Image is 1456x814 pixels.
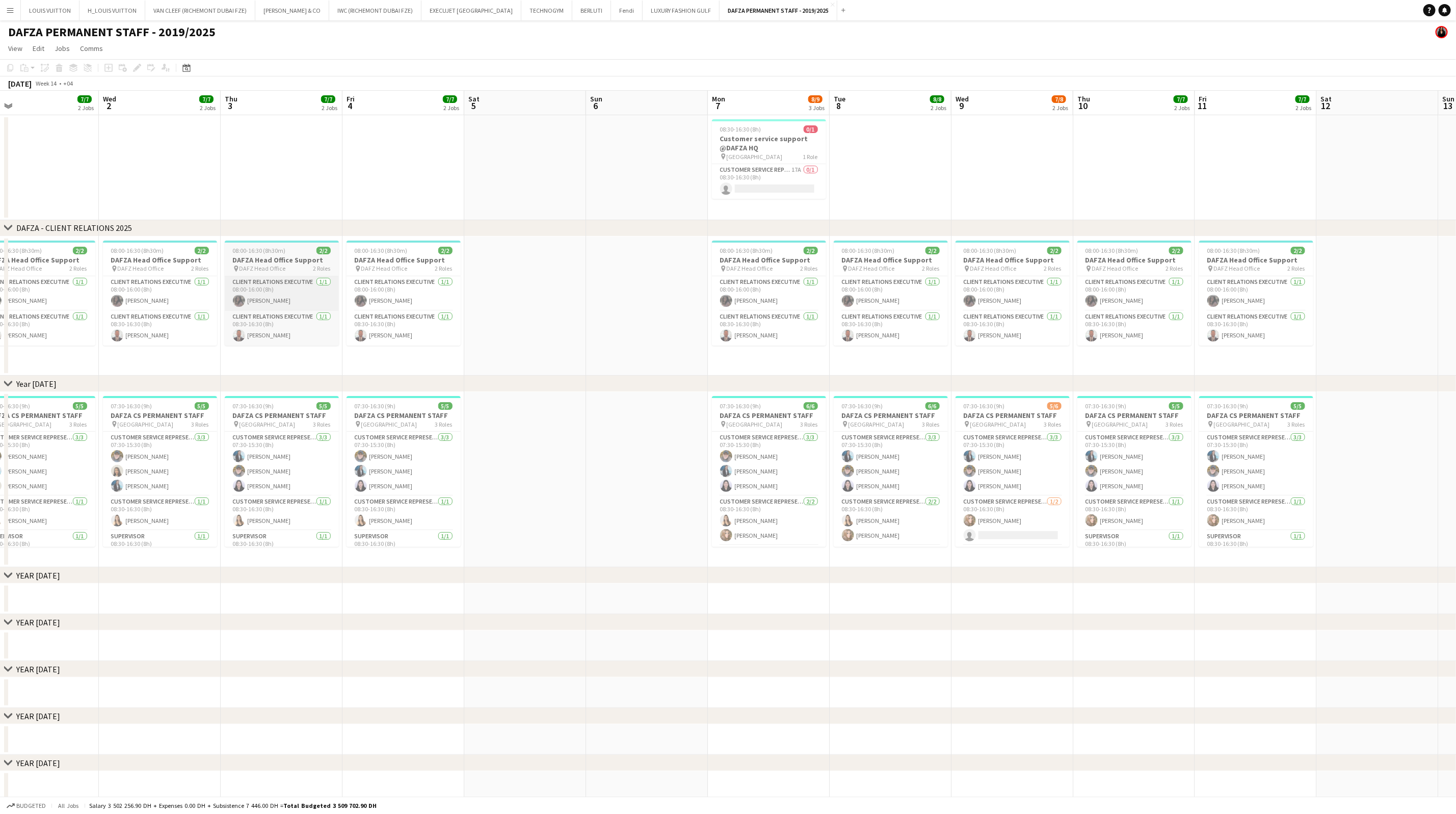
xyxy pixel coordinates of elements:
[21,1,80,20] button: LOUIS VUITTON
[589,100,602,112] span: 6
[1077,531,1192,565] app-card-role: Supervisor1/108:30-16:30 (8h)
[842,402,883,410] span: 07:30-16:30 (9h)
[956,241,1070,346] app-job-card: 08:00-16:30 (8h30m)2/2DAFZA Head Office Support DAFZ Head Office2 RolesClient Relations Executive...
[956,94,969,103] span: Wed
[16,570,60,581] div: YEAR [DATE]
[712,94,725,103] span: Mon
[834,94,845,103] span: Tue
[832,100,845,112] span: 8
[964,247,1017,254] span: 08:00-16:30 (8h30m)
[16,664,60,674] div: YEAR [DATE]
[435,265,453,272] span: 2 Roles
[103,276,217,311] app-card-role: Client Relations Executive1/108:00-16:00 (8h)[PERSON_NAME]
[922,265,940,272] span: 2 Roles
[225,396,339,547] app-job-card: 07:30-16:30 (9h)5/5DAFZA CS PERMANENT STAFF [GEOGRAPHIC_DATA]3 RolesCustomer Service Representati...
[1077,396,1192,547] app-job-card: 07:30-16:30 (9h)5/5DAFZA CS PERMANENT STAFF [GEOGRAPHIC_DATA]3 RolesCustomer Service Representati...
[1077,411,1192,420] h3: DAFZA CS PERMANENT STAFF
[421,1,521,20] button: EXECUJET [GEOGRAPHIC_DATA]
[80,1,145,20] button: H_LOUIS VUITTON
[1174,95,1188,103] span: 7/7
[118,421,174,428] span: [GEOGRAPHIC_DATA]
[1199,496,1313,531] app-card-role: Customer Service Representative1/108:30-16:30 (8h)[PERSON_NAME]
[834,432,948,496] app-card-role: Customer Service Representative3/307:30-15:30 (8h)[PERSON_NAME][PERSON_NAME][PERSON_NAME]
[33,44,44,53] span: Edit
[1044,265,1062,272] span: 2 Roles
[1291,402,1305,410] span: 5/5
[8,44,22,53] span: View
[720,247,773,254] span: 08:00-16:30 (8h30m)
[1076,100,1090,112] span: 10
[223,100,237,112] span: 3
[225,411,339,420] h3: DAFZA CS PERMANENT STAFF
[1077,311,1192,346] app-card-role: Client Relations Executive1/108:30-16:30 (8h)[PERSON_NAME]
[803,153,818,161] span: 1 Role
[361,265,408,272] span: DAFZ Head Office
[1092,265,1139,272] span: DAFZ Head Office
[643,1,720,20] button: LUXURY FASHION GULF
[103,411,217,420] h3: DAFZA CS PERMANENT STAFF
[103,432,217,496] app-card-role: Customer Service Representative3/307:30-15:30 (8h)[PERSON_NAME][PERSON_NAME][PERSON_NAME]
[438,247,453,254] span: 2/2
[1086,402,1127,410] span: 07:30-16:30 (9h)
[16,758,60,768] div: YEAR [DATE]
[103,241,217,346] div: 08:00-16:30 (8h30m)2/2DAFZA Head Office Support DAFZ Head Office2 RolesClient Relations Executive...
[50,42,74,55] a: Jobs
[1199,432,1313,496] app-card-role: Customer Service Representative3/307:30-15:30 (8h)[PERSON_NAME][PERSON_NAME][PERSON_NAME]
[834,241,948,346] app-job-card: 08:00-16:30 (8h30m)2/2DAFZA Head Office Support DAFZ Head Office2 RolesClient Relations Executive...
[1199,311,1313,346] app-card-role: Client Relations Executive1/108:30-16:30 (8h)[PERSON_NAME]
[1441,100,1455,112] span: 13
[808,95,823,103] span: 8/9
[89,802,377,809] div: Salary 3 502 256.90 DH + Expenses 0.00 DH + Subsistence 7 446.00 DH =
[1166,265,1183,272] span: 2 Roles
[103,396,217,547] app-job-card: 07:30-16:30 (9h)5/5DAFZA CS PERMANENT STAFF [GEOGRAPHIC_DATA]3 RolesCustomer Service Representati...
[435,421,453,428] span: 3 Roles
[225,432,339,496] app-card-role: Customer Service Representative3/307:30-15:30 (8h)[PERSON_NAME][PERSON_NAME][PERSON_NAME]
[712,241,826,346] div: 08:00-16:30 (8h30m)2/2DAFZA Head Office Support DAFZ Head Office2 RolesClient Relations Executive...
[16,379,57,389] div: Year [DATE]
[712,164,826,199] app-card-role: Customer Service Representative17A0/108:30-16:30 (8h)
[4,42,27,55] a: View
[521,1,572,20] button: TECHNOGYM
[1169,402,1183,410] span: 5/5
[1077,432,1192,496] app-card-role: Customer Service Representative3/307:30-15:30 (8h)[PERSON_NAME][PERSON_NAME][PERSON_NAME]
[192,265,209,272] span: 2 Roles
[1077,94,1090,103] span: Thu
[572,1,611,20] button: BERLUTI
[8,78,32,89] div: [DATE]
[77,95,92,103] span: 7/7
[1288,421,1305,428] span: 3 Roles
[255,1,329,20] button: [PERSON_NAME] & CO
[931,104,946,112] div: 2 Jobs
[1199,241,1313,346] app-job-card: 08:00-16:30 (8h30m)2/2DAFZA Head Office Support DAFZ Head Office2 RolesClient Relations Executive...
[347,276,461,311] app-card-role: Client Relations Executive1/108:00-16:00 (8h)[PERSON_NAME]
[361,421,417,428] span: [GEOGRAPHIC_DATA]
[233,402,274,410] span: 07:30-16:30 (9h)
[321,95,335,103] span: 7/7
[347,241,461,346] app-job-card: 08:00-16:30 (8h30m)2/2DAFZA Head Office Support DAFZ Head Office2 RolesClient Relations Executive...
[443,104,459,112] div: 2 Jobs
[1296,104,1312,112] div: 2 Jobs
[468,94,480,103] span: Sat
[842,247,895,254] span: 08:00-16:30 (8h30m)
[347,311,461,346] app-card-role: Client Relations Executive1/108:30-16:30 (8h)[PERSON_NAME]
[438,402,453,410] span: 5/5
[8,24,216,40] h1: DAFZA PERMANENT STAFF - 2019/2025
[1077,496,1192,531] app-card-role: Customer Service Representative1/108:30-16:30 (8h)[PERSON_NAME]
[712,134,826,152] h3: Customer service support @DAFZA HQ
[1199,276,1313,311] app-card-role: Client Relations Executive1/108:00-16:00 (8h)[PERSON_NAME]
[712,496,826,545] app-card-role: Customer Service Representative2/208:30-16:30 (8h)[PERSON_NAME][PERSON_NAME]
[1443,94,1455,103] span: Sun
[1199,531,1313,565] app-card-role: Supervisor1/108:30-16:30 (8h)
[1166,421,1183,428] span: 3 Roles
[240,421,296,428] span: [GEOGRAPHIC_DATA]
[200,104,216,112] div: 2 Jobs
[313,265,331,272] span: 2 Roles
[590,94,602,103] span: Sun
[956,276,1070,311] app-card-role: Client Relations Executive1/108:00-16:00 (8h)[PERSON_NAME]
[313,421,331,428] span: 3 Roles
[1295,95,1310,103] span: 7/7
